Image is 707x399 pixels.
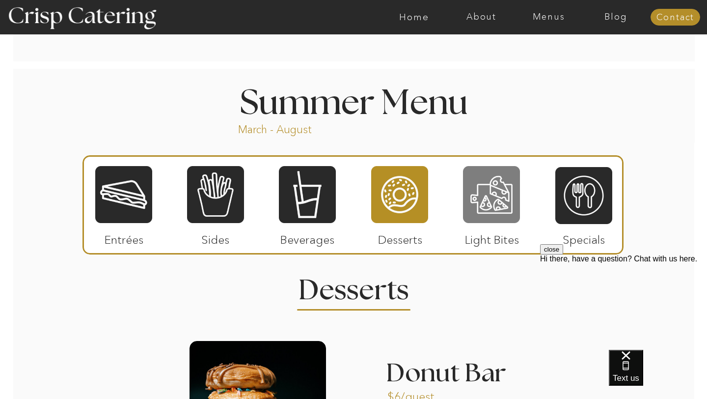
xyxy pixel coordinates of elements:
[274,223,340,252] p: Beverages
[238,122,373,134] p: March - August
[381,12,448,22] a: Home
[217,86,490,115] h1: Summer Menu
[448,12,515,22] a: About
[515,12,582,22] a: Menus
[290,277,417,296] h2: Desserts
[551,223,616,252] p: Specials
[91,223,157,252] p: Entrées
[386,361,565,394] h3: Donut Bar
[540,244,707,362] iframe: podium webchat widget prompt
[651,13,700,23] a: Contact
[582,12,650,22] a: Blog
[367,223,433,252] p: Desserts
[609,350,707,399] iframe: podium webchat widget bubble
[183,223,248,252] p: Sides
[459,223,524,252] p: Light Bites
